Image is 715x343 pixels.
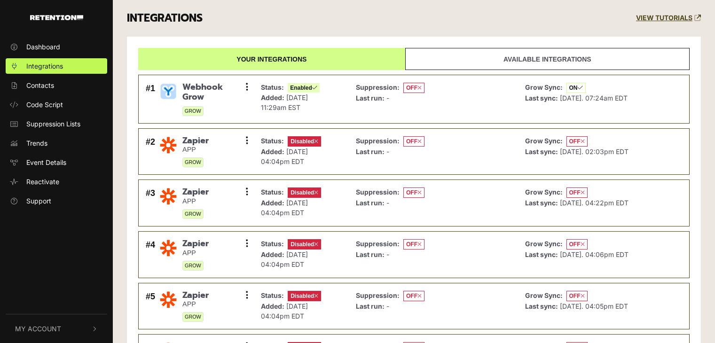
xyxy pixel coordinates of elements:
span: GROW [182,312,204,322]
span: OFF [566,291,588,301]
a: Event Details [6,155,107,170]
strong: Added: [261,94,284,101]
span: - [386,250,389,258]
span: Support [26,196,51,206]
span: OFF [566,136,588,147]
span: Dashboard [26,42,60,52]
span: [DATE] 04:04pm EDT [261,302,308,320]
strong: Grow Sync: [525,240,563,248]
strong: Grow Sync: [525,188,563,196]
img: Retention.com [30,15,83,20]
a: Available integrations [405,48,690,70]
img: Zapier [159,187,178,206]
img: Zapier [159,136,178,155]
span: Zapier [182,239,209,249]
span: Event Details [26,157,66,167]
span: Disabled [288,239,321,249]
div: #5 [146,290,155,322]
a: Code Script [6,97,107,112]
img: Zapier [159,239,178,257]
span: Zapier [182,290,209,301]
a: Your integrations [138,48,405,70]
strong: Suppression: [356,83,400,91]
strong: Suppression: [356,188,400,196]
strong: Status: [261,291,284,299]
a: Support [6,193,107,209]
button: My Account [6,314,107,343]
strong: Grow Sync: [525,291,563,299]
span: OFF [566,239,588,249]
span: Reactivate [26,177,59,187]
span: OFF [403,239,424,249]
small: APP [182,146,209,154]
strong: Suppression: [356,137,400,145]
strong: Last run: [356,302,385,310]
span: Trends [26,138,47,148]
span: - [386,148,389,156]
span: Disabled [288,291,321,301]
span: GROW [182,157,204,167]
strong: Status: [261,83,284,91]
span: ON [566,83,586,93]
span: OFF [403,83,424,93]
span: Disabled [288,136,321,147]
div: #1 [146,82,155,116]
span: [DATE]. 04:05pm EDT [560,302,628,310]
span: - [386,199,389,207]
strong: Added: [261,148,284,156]
img: Zapier [159,290,178,309]
span: [DATE]. 04:06pm EDT [560,250,629,258]
strong: Status: [261,188,284,196]
strong: Last run: [356,94,385,102]
span: My Account [15,324,61,334]
strong: Last sync: [525,250,558,258]
h3: INTEGRATIONS [127,12,203,25]
a: Trends [6,135,107,151]
span: OFF [403,291,424,301]
span: Integrations [26,61,63,71]
span: OFF [403,187,424,198]
span: Webhook Grow [182,82,247,102]
strong: Last sync: [525,199,558,207]
strong: Last sync: [525,94,558,102]
strong: Last sync: [525,148,558,156]
strong: Suppression: [356,291,400,299]
a: Integrations [6,58,107,74]
a: VIEW TUTORIALS [636,14,701,22]
span: Suppression Lists [26,119,80,129]
a: Dashboard [6,39,107,55]
span: Zapier [182,187,209,197]
strong: Status: [261,137,284,145]
strong: Last sync: [525,302,558,310]
strong: Last run: [356,199,385,207]
span: [DATE]. 04:22pm EDT [560,199,629,207]
span: - [386,94,389,102]
strong: Grow Sync: [525,83,563,91]
span: Disabled [288,187,321,198]
span: OFF [403,136,424,147]
span: Zapier [182,136,209,146]
strong: Added: [261,250,284,258]
small: APP [182,300,209,308]
span: [DATE]. 02:03pm EDT [560,148,629,156]
strong: Added: [261,199,284,207]
div: #3 [146,187,155,219]
span: GROW [182,209,204,219]
span: [DATE]. 07:24am EDT [560,94,628,102]
strong: Added: [261,302,284,310]
div: #2 [146,136,155,168]
strong: Grow Sync: [525,137,563,145]
span: [DATE] 04:04pm EDT [261,250,308,268]
img: Webhook Grow [159,82,178,101]
small: APP [182,249,209,257]
a: Suppression Lists [6,116,107,132]
span: - [386,302,389,310]
a: Reactivate [6,174,107,189]
strong: Last run: [356,250,385,258]
span: GROW [182,106,204,116]
div: #4 [146,239,155,271]
strong: Last run: [356,148,385,156]
span: [DATE] 04:04pm EDT [261,148,308,165]
span: Contacts [26,80,54,90]
span: Code Script [26,100,63,109]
